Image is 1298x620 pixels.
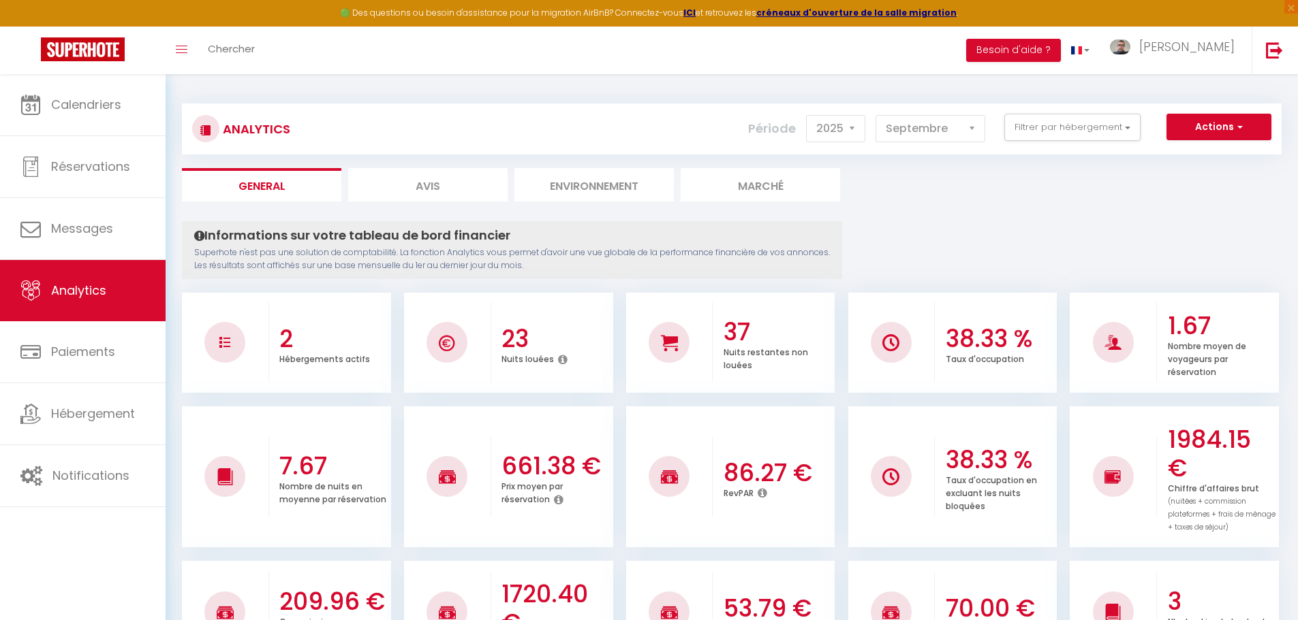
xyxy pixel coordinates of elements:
h3: 3 [1168,587,1276,616]
button: Filtrer par hébergement [1004,114,1141,141]
h3: 23 [501,325,610,353]
h3: 7.67 [279,452,388,480]
h3: 661.38 € [501,452,610,480]
span: [PERSON_NAME] [1139,38,1235,55]
p: Chiffre d'affaires brut [1168,480,1276,533]
h3: 1.67 [1168,312,1276,340]
img: ... [1110,39,1130,55]
p: Hébergements actifs [279,350,370,365]
a: créneaux d'ouverture de la salle migration [756,7,957,18]
span: Hébergement [51,405,135,422]
button: Ouvrir le widget de chat LiveChat [11,5,52,46]
h3: 1984.15 € [1168,425,1276,483]
img: NO IMAGE [882,468,899,485]
span: Paiements [51,343,115,360]
h3: 38.33 % [946,446,1054,474]
p: Nuits restantes non louées [724,344,808,371]
span: Notifications [52,467,129,484]
span: (nuitées + commission plateformes + frais de ménage + taxes de séjour) [1168,496,1276,532]
label: Période [748,114,796,144]
p: Nombre moyen de voyageurs par réservation [1168,338,1246,378]
img: NO IMAGE [1104,468,1122,485]
p: RevPAR [724,485,754,499]
h3: 37 [724,318,832,346]
p: Nombre de nuits en moyenne par réservation [279,478,386,505]
img: NO IMAGE [219,337,230,348]
img: Super Booking [41,37,125,61]
span: Réservations [51,158,130,175]
h4: Informations sur votre tableau de bord financier [194,228,830,243]
li: Marché [681,168,840,201]
h3: 2 [279,325,388,353]
span: Analytics [51,282,106,299]
h3: 209.96 € [279,587,388,616]
a: Chercher [198,27,265,74]
p: Taux d'occupation en excluant les nuits bloquées [946,472,1037,512]
h3: 86.27 € [724,459,832,487]
h3: 38.33 % [946,325,1054,353]
p: Superhote n'est pas une solution de comptabilité. La fonction Analytics vous permet d'avoir une v... [194,246,830,272]
li: General [182,168,341,201]
li: Avis [348,168,508,201]
p: Taux d'occupation [946,350,1024,365]
li: Environnement [514,168,674,201]
p: Nuits louées [501,350,554,365]
img: logout [1266,42,1283,59]
button: Besoin d'aide ? [966,39,1061,62]
span: Chercher [208,42,255,56]
p: Prix moyen par réservation [501,478,563,505]
span: Messages [51,220,113,237]
h3: Analytics [219,114,290,144]
a: ... [PERSON_NAME] [1100,27,1252,74]
span: Calendriers [51,96,121,113]
a: ICI [683,7,696,18]
button: Actions [1166,114,1271,141]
